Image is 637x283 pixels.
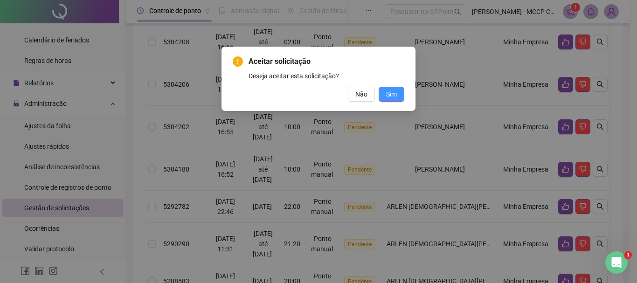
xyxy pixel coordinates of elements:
[233,56,243,67] span: exclamation-circle
[249,56,404,67] span: Aceitar solicitação
[348,87,375,102] button: Não
[386,89,397,99] span: Sim
[355,89,367,99] span: Não
[624,251,632,259] span: 1
[249,71,404,81] div: Deseja aceitar esta solicitação?
[605,251,628,274] iframe: Intercom live chat
[379,87,404,102] button: Sim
